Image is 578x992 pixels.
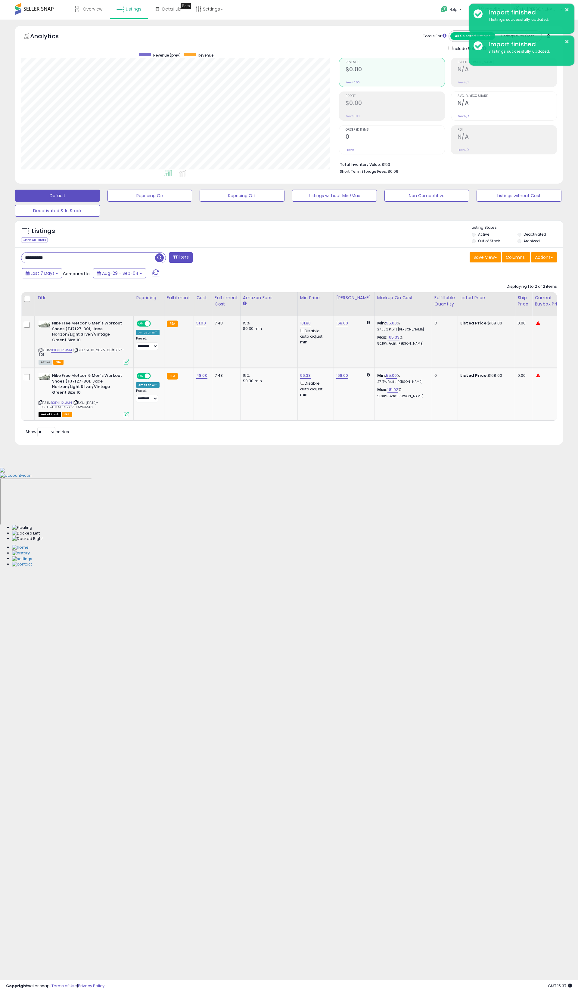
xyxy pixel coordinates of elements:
span: Last 7 Days [31,270,54,276]
a: B0DLH2JJM4 [51,400,72,405]
small: Amazon Fees. [243,301,247,306]
p: 51.98% Profit [PERSON_NAME] [377,394,427,398]
i: Get Help [440,5,448,13]
span: OFF [150,374,160,379]
b: Listed Price: [460,320,488,326]
b: Max: [377,334,388,340]
div: ASIN: [39,373,129,416]
div: Markup on Cost [377,295,429,301]
a: 181.92 [387,387,398,393]
span: Revenue [346,61,445,64]
b: Nike Free Metcon 6 Men's Workout Shoes (FJ7127-301, Jade Horizon/Light Silver/Vintage Green) Size 10 [52,373,125,397]
button: Deactivated & In Stock [15,205,100,217]
div: 3 [434,321,453,326]
h2: $0.00 [346,100,445,108]
div: Fulfillment Cost [215,295,238,307]
button: Aug-29 - Sep-04 [93,268,146,278]
div: Displaying 1 to 2 of 2 items [507,284,557,290]
small: Prev: N/A [458,81,469,84]
span: DataHub [162,6,181,12]
small: Prev: 0 [346,148,354,152]
div: Cost [196,295,210,301]
div: 0.00 [517,373,527,378]
small: FBA [167,373,178,380]
h2: N/A [458,133,557,141]
th: The percentage added to the cost of goods (COGS) that forms the calculator for Min & Max prices. [374,292,432,316]
div: Disable auto adjust min [300,380,329,397]
button: Columns [502,252,530,262]
a: 55.00 [386,320,397,326]
h5: Listings [32,227,55,235]
span: Profit [PERSON_NAME] [458,61,557,64]
a: 96.33 [300,373,311,379]
b: Min: [377,320,386,326]
a: 48.00 [196,373,207,379]
img: Settings [12,556,32,562]
div: 7.48 [215,321,236,326]
p: Listing States: [472,225,563,231]
span: $0.09 [388,169,398,174]
div: ASIN: [39,321,129,364]
button: Last 7 Days [22,268,62,278]
div: Clear All Filters [21,237,48,243]
div: % [377,335,427,346]
div: Fulfillable Quantity [434,295,455,307]
p: 27.41% Profit [PERSON_NAME] [377,380,427,384]
b: Short Term Storage Fees: [340,169,387,174]
img: Home [12,545,29,550]
span: Compared to: [63,271,91,277]
img: History [12,550,30,556]
span: All listings currently available for purchase on Amazon [39,360,52,365]
div: 0 [434,373,453,378]
a: B0DLH2JJM4 [51,348,72,353]
h2: $0.00 [346,66,445,74]
span: Revenue (prev) [153,53,181,58]
button: All Selected Listings [450,32,495,40]
button: Listings without Min/Max [292,190,377,202]
div: Listed Price [460,295,512,301]
div: $168.00 [460,321,510,326]
small: Prev: $0.00 [346,81,360,84]
div: 15% [243,373,293,378]
span: ON [137,374,145,379]
img: Contact [12,562,32,567]
div: Import finished [484,8,570,17]
b: Nike Free Metcon 6 Men's Workout Shoes (FJ7127-301, Jade Horizon/Light Silver/Vintage Green) Size 10 [52,321,125,344]
div: % [377,373,427,384]
h5: Analytics [30,32,70,42]
span: Revenue [198,53,213,58]
button: Filters [169,252,192,263]
span: Listings [126,6,141,12]
div: 7.48 [215,373,236,378]
span: OFF [150,321,160,326]
li: $153 [340,160,552,168]
small: Prev: $0.00 [346,114,360,118]
a: Help [436,1,468,20]
div: 0.00 [517,321,527,326]
small: FBA [167,321,178,327]
div: Import finished [484,40,570,49]
span: Show: entries [26,429,69,435]
small: Prev: N/A [458,148,469,152]
span: Help [449,7,458,12]
img: 319ar10dPhL._SL40_.jpg [39,373,51,380]
div: $0.30 min [243,378,293,384]
span: | SKU: 51-10-2025-06/fj7127-301 [39,348,124,357]
label: Archived [524,238,540,243]
h2: N/A [458,66,557,74]
b: Max: [377,387,388,392]
button: Default [15,190,100,202]
button: Actions [531,252,557,262]
b: Total Inventory Value: [340,162,381,167]
b: Listed Price: [460,373,488,378]
span: All listings that are currently out of stock and unavailable for purchase on Amazon [39,412,61,417]
div: Fulfillment [167,295,191,301]
div: Amazon AI * [136,382,160,388]
a: 51.00 [196,320,206,326]
div: Title [37,295,131,301]
button: Non Competitive [384,190,469,202]
img: Floating [12,525,32,531]
button: Save View [470,252,501,262]
span: Ordered Items [346,128,445,132]
a: 168.00 [336,373,348,379]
